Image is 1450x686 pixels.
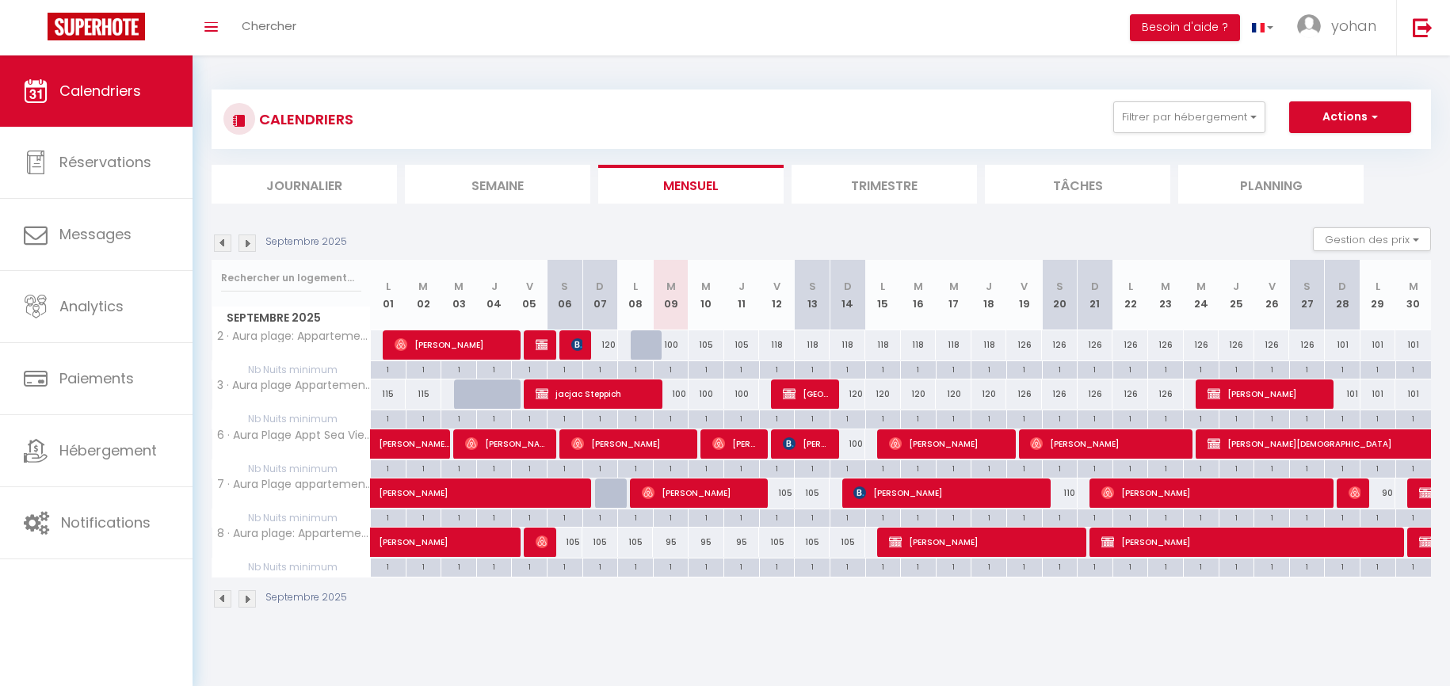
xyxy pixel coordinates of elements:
abbr: V [773,279,780,294]
th: 28 [1325,260,1360,330]
span: Nb Nuits minimum [212,410,370,428]
div: 100 [653,379,689,409]
div: 1 [406,460,441,475]
div: 1 [971,410,1006,425]
div: 126 [1112,379,1148,409]
th: 17 [936,260,971,330]
div: 1 [901,410,936,425]
div: 1 [1254,361,1289,376]
div: 1 [1007,509,1042,524]
div: 1 [1254,460,1289,475]
div: 1 [901,509,936,524]
th: 14 [830,260,865,330]
abbr: V [1021,279,1028,294]
abbr: M [454,279,464,294]
div: 126 [1254,330,1290,360]
th: 05 [512,260,548,330]
div: 1 [654,361,689,376]
div: 1 [901,361,936,376]
div: 1 [795,361,830,376]
div: 1 [1113,410,1148,425]
div: 126 [1112,330,1148,360]
div: 1 [406,509,441,524]
p: Septembre 2025 [265,234,347,250]
span: Chercher [242,17,296,34]
div: 1 [548,509,582,524]
div: 1 [1184,509,1219,524]
th: 09 [653,260,689,330]
div: 1 [724,509,759,524]
div: 1 [654,410,689,425]
button: Gestion des prix [1313,227,1431,251]
div: 1 [477,509,512,524]
abbr: D [1091,279,1099,294]
span: Nb Nuits minimum [212,361,370,379]
th: 03 [441,260,477,330]
span: [PERSON_NAME] [1101,478,1322,508]
abbr: D [596,279,604,294]
span: [PERSON_NAME] [642,478,758,508]
div: 120 [865,379,901,409]
div: 1 [866,509,901,524]
div: 1 [937,509,971,524]
span: [PERSON_NAME] [536,330,548,360]
span: [PERSON_NAME] [1101,527,1392,557]
div: 1 [371,460,406,475]
div: 1 [971,361,1006,376]
div: 1 [830,460,865,475]
span: [GEOGRAPHIC_DATA] [783,379,830,409]
th: 02 [406,260,441,330]
th: 16 [901,260,937,330]
div: 101 [1325,330,1360,360]
div: 105 [548,528,583,557]
abbr: M [949,279,959,294]
span: [PERSON_NAME] [1349,478,1360,508]
th: 23 [1148,260,1184,330]
img: ... [1297,14,1321,38]
th: 30 [1395,260,1431,330]
span: Nb Nuits minimum [212,460,370,478]
div: 1 [937,361,971,376]
div: 115 [406,379,441,409]
div: 105 [759,528,795,557]
div: 1 [1396,361,1431,376]
div: 1 [548,460,582,475]
abbr: V [1269,279,1276,294]
span: Septembre 2025 [212,307,370,330]
span: 6 · Aura Plage Appt Sea View 40m² [215,429,373,441]
div: 1 [760,509,795,524]
div: 1 [1219,460,1254,475]
span: [PERSON_NAME] [889,429,1005,459]
div: 1 [760,460,795,475]
div: 118 [759,330,795,360]
div: 1 [1148,509,1183,524]
abbr: J [1233,279,1239,294]
div: 1 [866,361,901,376]
div: 1 [1325,460,1360,475]
div: 1 [441,460,476,475]
span: Analytics [59,296,124,316]
button: Besoin d'aide ? [1130,14,1240,41]
div: 120 [971,379,1007,409]
div: 126 [1289,330,1325,360]
div: 101 [1395,330,1431,360]
button: Actions [1289,101,1411,133]
abbr: M [1196,279,1206,294]
span: [PERSON_NAME] [PERSON_NAME] [379,421,452,451]
abbr: L [1376,279,1380,294]
div: 1 [760,410,795,425]
span: jacjac Steppich [536,379,652,409]
th: 18 [971,260,1007,330]
th: 08 [618,260,654,330]
div: 1 [1113,460,1148,475]
span: [PERSON_NAME] [379,519,525,549]
span: 2 · Aura plage: Appartement Sunrise [215,330,373,342]
div: 126 [1042,379,1078,409]
div: 1 [971,460,1006,475]
div: 1 [901,460,936,475]
div: 126 [1184,330,1219,360]
th: 19 [1006,260,1042,330]
div: 1 [512,410,547,425]
div: 1 [1078,410,1112,425]
div: 1 [618,460,653,475]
